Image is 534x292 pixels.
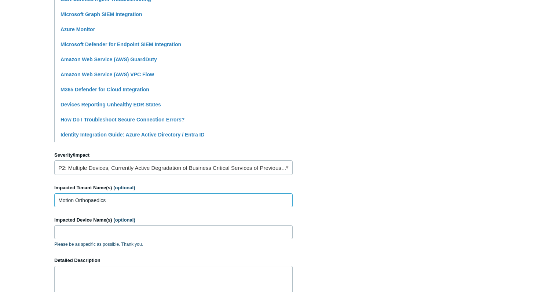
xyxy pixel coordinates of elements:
a: Amazon Web Service (AWS) VPC Flow [61,72,154,77]
a: Microsoft Defender for Endpoint SIEM Integration [61,41,181,47]
a: P2: Multiple Devices, Currently Active Degradation of Business Critical Services of Previously Wo... [54,160,293,175]
label: Impacted Device Name(s) [54,216,293,224]
a: M365 Defender for Cloud Integration [61,87,149,92]
a: How Do I Troubleshoot Secure Connection Errors? [61,117,184,123]
label: Detailed Description [54,257,293,264]
a: Identity Integration Guide: Azure Active Directory / Entra ID [61,132,205,138]
label: Impacted Tenant Name(s) [54,184,293,191]
a: Devices Reporting Unhealthy EDR States [61,102,161,107]
a: Azure Monitor [61,26,95,32]
span: (optional) [113,185,135,190]
p: Please be as specific as possible. Thank you. [54,241,293,248]
label: Severity/Impact [54,152,293,159]
span: (optional) [114,217,135,223]
a: Microsoft Graph SIEM Integration [61,11,142,17]
a: Amazon Web Service (AWS) GuardDuty [61,56,157,62]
